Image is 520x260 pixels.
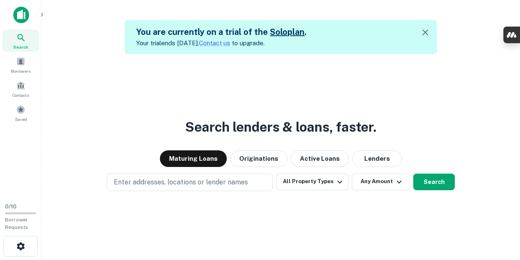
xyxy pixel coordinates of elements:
[478,167,520,207] iframe: Chat Widget
[114,177,248,187] p: Enter addresses, locations or lender names
[136,38,307,48] p: Your trial ends [DATE]. to upgrade.
[2,102,39,124] a: Saved
[413,174,455,190] button: Search
[352,150,402,167] button: Lenders
[11,68,31,74] span: Borrowers
[5,204,17,210] span: 0 / 10
[291,150,349,167] button: Active Loans
[13,44,28,50] span: Search
[5,217,28,230] span: Borrower Requests
[2,78,39,100] a: Contacts
[2,54,39,76] a: Borrowers
[15,116,27,123] span: Saved
[230,150,287,167] button: Originations
[199,39,230,47] a: Contact us
[12,92,29,98] span: Contacts
[185,117,376,137] h3: Search lenders & loans, faster.
[107,174,273,191] button: Enter addresses, locations or lender names
[270,27,304,37] a: Soloplan
[160,150,227,167] button: Maturing Loans
[2,29,39,52] a: Search
[136,26,307,38] h5: You are currently on a trial of the .
[352,174,410,190] button: Any Amount
[276,174,348,190] button: All Property Types
[13,7,29,23] img: capitalize-icon.png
